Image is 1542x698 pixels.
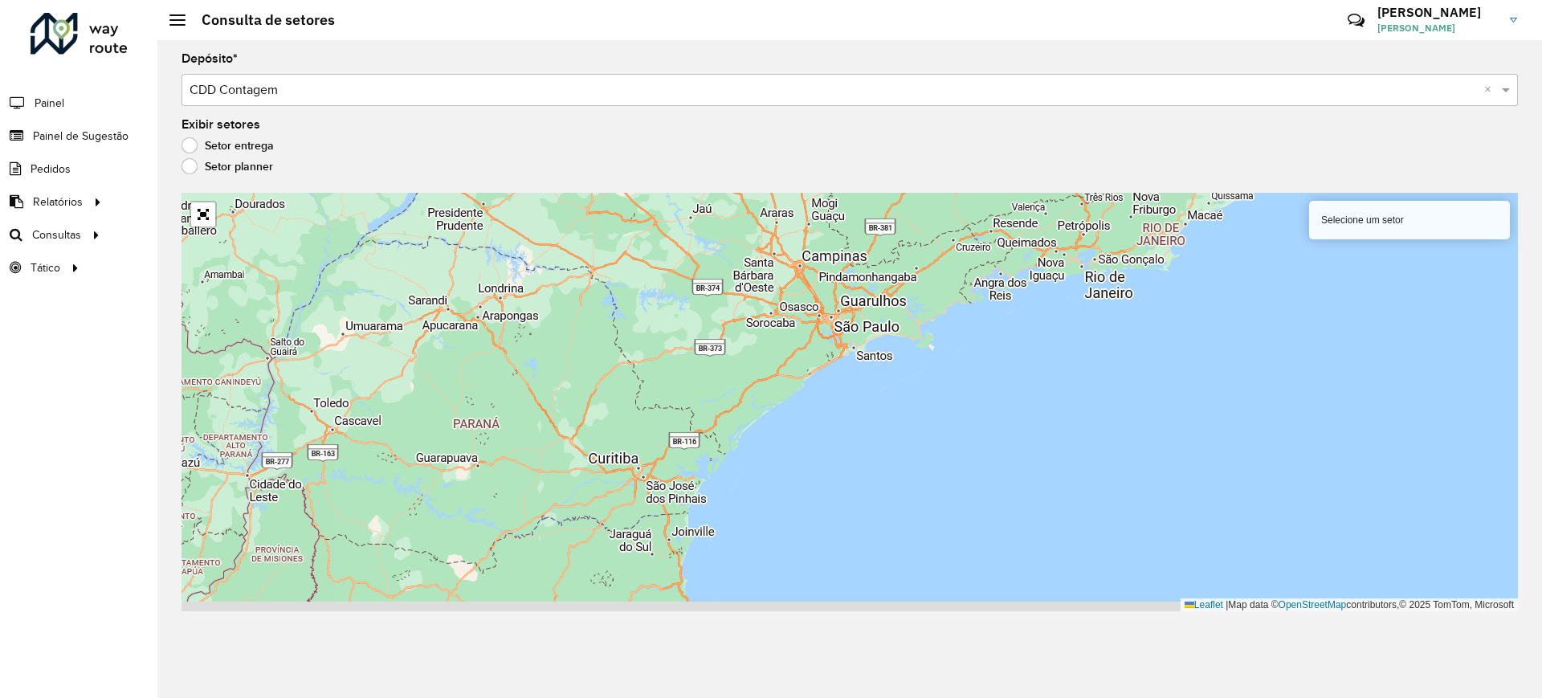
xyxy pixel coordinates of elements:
a: Contato Rápido [1339,3,1373,38]
span: Painel [35,95,64,112]
span: | [1226,599,1228,610]
span: Consultas [32,227,81,243]
span: Relatórios [33,194,83,210]
span: Painel de Sugestão [33,128,128,145]
a: OpenStreetMap [1279,599,1347,610]
span: Pedidos [31,161,71,178]
div: Map data © contributors,© 2025 TomTom, Microsoft [1181,598,1518,612]
span: [PERSON_NAME] [1377,21,1498,35]
h2: Consulta de setores [186,11,335,29]
label: Setor entrega [182,137,274,153]
a: Leaflet [1185,599,1223,610]
div: Selecione um setor [1309,201,1510,239]
label: Exibir setores [182,115,260,134]
label: Setor planner [182,158,273,174]
a: Abrir mapa em tela cheia [191,202,215,227]
span: Tático [31,259,60,276]
span: Clear all [1484,80,1498,100]
h3: [PERSON_NAME] [1377,5,1498,20]
label: Depósito [182,49,238,68]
